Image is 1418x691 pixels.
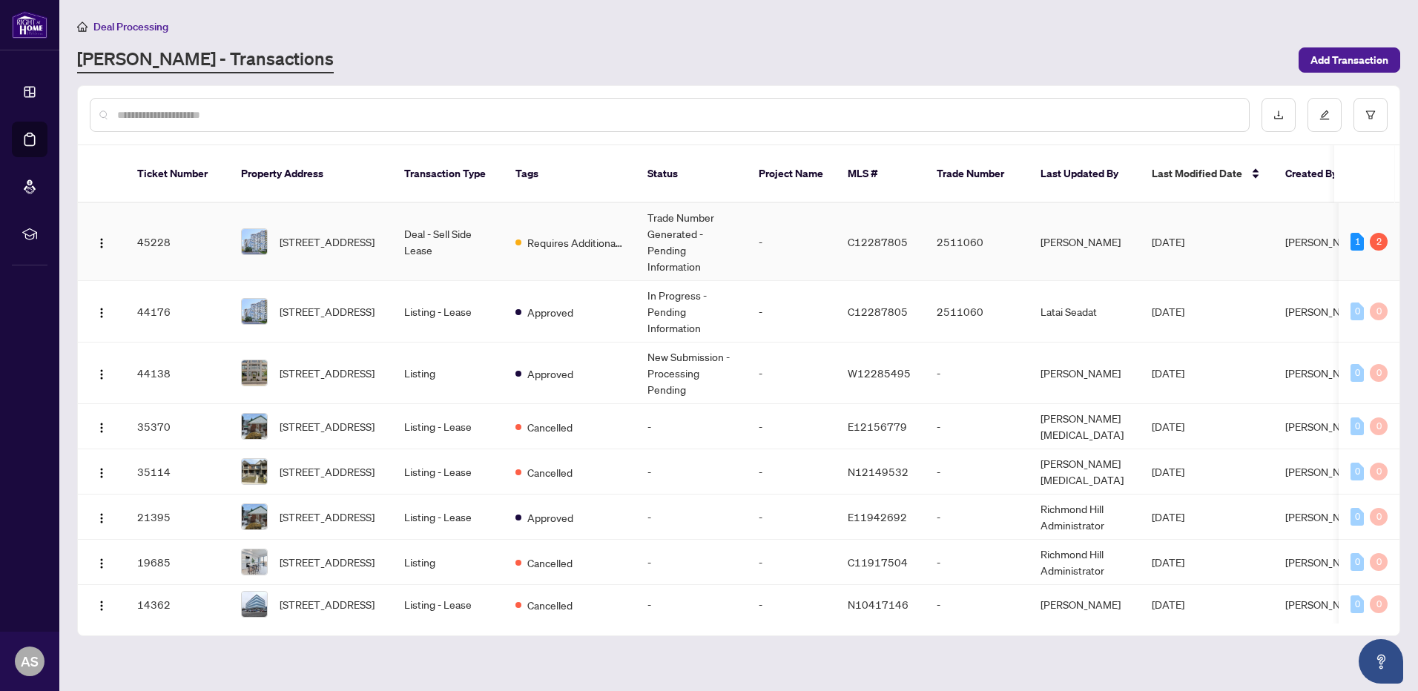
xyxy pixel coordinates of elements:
[848,598,908,611] span: N10417146
[1029,281,1140,343] td: Latai Seadat
[1370,463,1388,480] div: 0
[1152,465,1184,478] span: [DATE]
[96,600,108,612] img: Logo
[1029,540,1140,585] td: Richmond Hill Administrator
[1029,449,1140,495] td: [PERSON_NAME][MEDICAL_DATA]
[280,463,375,480] span: [STREET_ADDRESS]
[848,420,907,433] span: E12156779
[392,145,504,203] th: Transaction Type
[90,361,113,385] button: Logo
[242,504,267,529] img: thumbnail-img
[1370,553,1388,571] div: 0
[242,360,267,386] img: thumbnail-img
[1370,302,1388,320] div: 0
[96,237,108,249] img: Logo
[96,422,108,434] img: Logo
[1353,98,1388,132] button: filter
[925,404,1029,449] td: -
[848,465,908,478] span: N12149532
[90,460,113,483] button: Logo
[527,464,573,480] span: Cancelled
[1370,595,1388,613] div: 0
[392,449,504,495] td: Listing - Lease
[280,365,375,381] span: [STREET_ADDRESS]
[1029,145,1140,203] th: Last Updated By
[280,303,375,320] span: [STREET_ADDRESS]
[1152,510,1184,523] span: [DATE]
[636,343,747,404] td: New Submission - Processing Pending
[636,404,747,449] td: -
[636,281,747,343] td: In Progress - Pending Information
[1152,305,1184,318] span: [DATE]
[1351,463,1364,480] div: 0
[1351,595,1364,613] div: 0
[836,145,925,203] th: MLS #
[925,495,1029,540] td: -
[1351,233,1364,251] div: 1
[1029,203,1140,281] td: [PERSON_NAME]
[1351,364,1364,382] div: 0
[392,203,504,281] td: Deal - Sell Side Lease
[1152,165,1242,182] span: Last Modified Date
[848,510,907,523] span: E11942692
[1029,404,1140,449] td: [PERSON_NAME][MEDICAL_DATA]
[1152,598,1184,611] span: [DATE]
[848,305,908,318] span: C12287805
[527,509,573,526] span: Approved
[125,404,229,449] td: 35370
[1152,235,1184,248] span: [DATE]
[392,495,504,540] td: Listing - Lease
[925,203,1029,281] td: 2511060
[125,540,229,585] td: 19685
[1029,343,1140,404] td: [PERSON_NAME]
[1152,366,1184,380] span: [DATE]
[90,505,113,529] button: Logo
[96,558,108,569] img: Logo
[96,307,108,319] img: Logo
[925,449,1029,495] td: -
[242,229,267,254] img: thumbnail-img
[229,145,392,203] th: Property Address
[242,459,267,484] img: thumbnail-img
[96,512,108,524] img: Logo
[1351,417,1364,435] div: 0
[1370,417,1388,435] div: 0
[392,343,504,404] td: Listing
[96,467,108,479] img: Logo
[1152,420,1184,433] span: [DATE]
[1351,508,1364,526] div: 0
[1285,510,1365,523] span: [PERSON_NAME]
[1307,98,1342,132] button: edit
[636,585,747,624] td: -
[1370,233,1388,251] div: 2
[747,281,836,343] td: -
[1351,553,1364,571] div: 0
[1370,508,1388,526] div: 0
[636,203,747,281] td: Trade Number Generated - Pending Information
[242,299,267,324] img: thumbnail-img
[747,404,836,449] td: -
[527,419,573,435] span: Cancelled
[125,145,229,203] th: Ticket Number
[1262,98,1296,132] button: download
[90,414,113,438] button: Logo
[747,203,836,281] td: -
[527,234,624,251] span: Requires Additional Docs
[925,343,1029,404] td: -
[242,414,267,439] img: thumbnail-img
[527,597,573,613] span: Cancelled
[90,300,113,323] button: Logo
[925,540,1029,585] td: -
[1285,366,1365,380] span: [PERSON_NAME]
[90,592,113,616] button: Logo
[1370,364,1388,382] div: 0
[527,366,573,382] span: Approved
[125,585,229,624] td: 14362
[848,366,911,380] span: W12285495
[747,540,836,585] td: -
[90,550,113,574] button: Logo
[747,495,836,540] td: -
[96,368,108,380] img: Logo
[77,22,88,32] span: home
[21,651,39,672] span: AS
